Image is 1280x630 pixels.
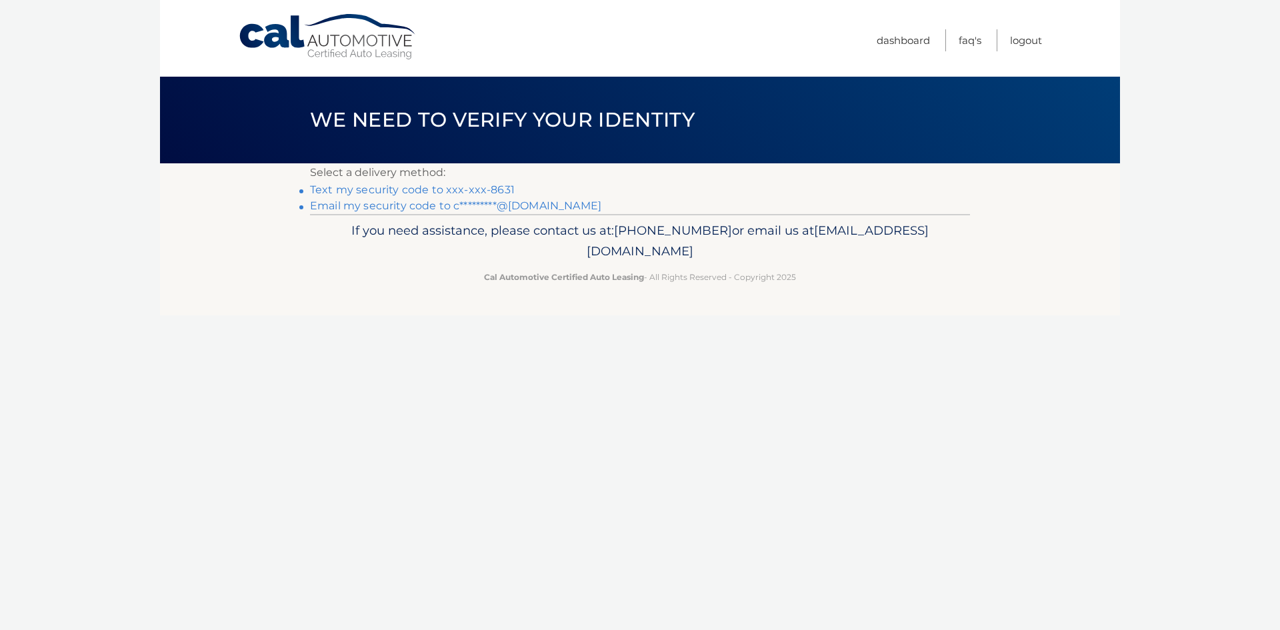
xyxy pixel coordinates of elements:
[310,183,515,196] a: Text my security code to xxx-xxx-8631
[877,29,930,51] a: Dashboard
[310,107,695,132] span: We need to verify your identity
[319,220,961,263] p: If you need assistance, please contact us at: or email us at
[959,29,981,51] a: FAQ's
[310,199,601,212] a: Email my security code to c*********@[DOMAIN_NAME]
[484,272,644,282] strong: Cal Automotive Certified Auto Leasing
[614,223,732,238] span: [PHONE_NUMBER]
[310,163,970,182] p: Select a delivery method:
[1010,29,1042,51] a: Logout
[238,13,418,61] a: Cal Automotive
[319,270,961,284] p: - All Rights Reserved - Copyright 2025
